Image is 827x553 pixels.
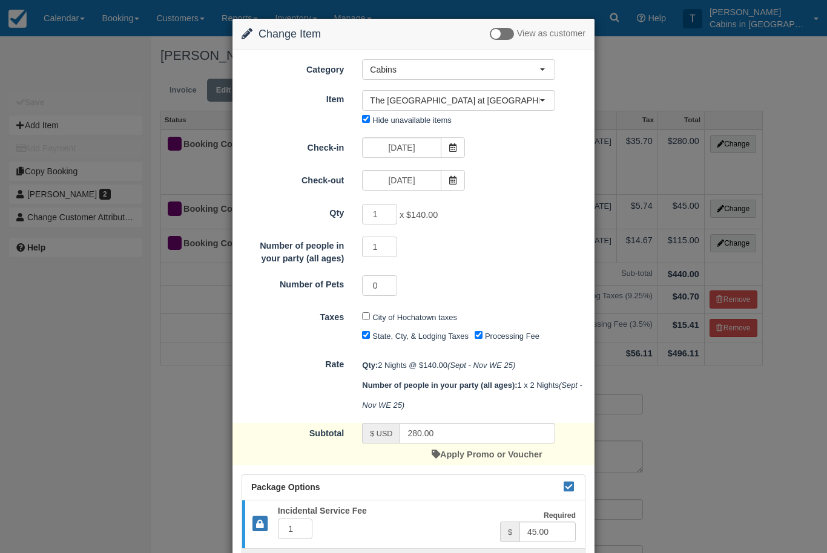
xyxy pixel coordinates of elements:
input: Number of people in your party (all ages) [362,237,397,257]
label: Rate [232,354,353,371]
span: Change Item [259,28,321,40]
label: Check-out [232,170,353,187]
label: Processing Fee [485,332,539,341]
span: View as customer [517,29,585,39]
label: City of Hochatown taxes [372,313,457,322]
span: Cabins [370,64,539,76]
label: Hide unavailable items [372,116,451,125]
div: 2 Nights @ $140.00 1 x 2 Nights [353,355,595,415]
small: $ [508,528,512,537]
strong: Required [544,511,576,520]
input: Number of Pets [362,275,397,296]
label: Number of people in your party (all ages) [232,235,353,264]
strong: Number of people in your party (all ages) [362,381,517,390]
label: Check-in [232,137,353,154]
strong: Qty [362,361,378,370]
small: $ USD [370,430,392,438]
label: Taxes [232,307,353,324]
span: The [GEOGRAPHIC_DATA] at [GEOGRAPHIC_DATA] [370,94,539,106]
input: Qty [362,204,397,224]
em: (Sept - Nov WE 25) [447,361,515,370]
a: Required $ [242,500,585,549]
label: Number of Pets [232,274,353,291]
label: Qty [232,203,353,220]
label: Category [232,59,353,76]
span: Package Options [251,482,320,492]
h5: Incidental Service Fee [269,506,500,515]
button: The [GEOGRAPHIC_DATA] at [GEOGRAPHIC_DATA] [362,90,555,111]
label: Item [232,89,353,106]
button: Cabins [362,59,555,80]
label: State, Cty, & Lodging Taxes [372,332,469,341]
label: Subtotal [232,423,353,440]
span: x $140.00 [400,211,438,220]
a: Apply Promo or Voucher [432,450,542,459]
